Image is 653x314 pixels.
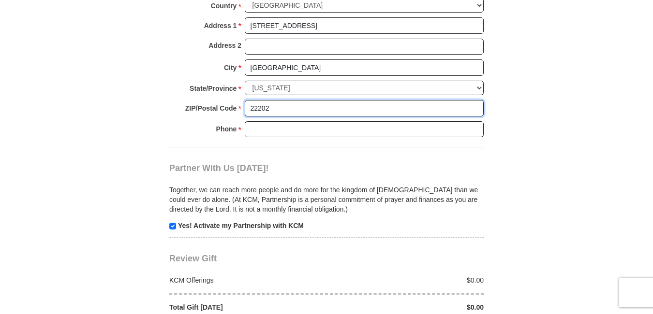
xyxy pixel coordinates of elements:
div: $0.00 [326,275,489,285]
div: Total Gift [DATE] [164,302,327,312]
strong: ZIP/Postal Code [185,101,237,115]
strong: Address 2 [208,39,241,52]
span: Partner With Us [DATE]! [169,163,269,173]
strong: City [224,61,237,74]
span: Review Gift [169,254,217,263]
strong: Yes! Activate my Partnership with KCM [178,222,304,229]
strong: Phone [216,122,237,136]
div: KCM Offerings [164,275,327,285]
div: $0.00 [326,302,489,312]
strong: State/Province [190,82,237,95]
strong: Address 1 [204,19,237,32]
p: Together, we can reach more people and do more for the kingdom of [DEMOGRAPHIC_DATA] than we coul... [169,185,484,214]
